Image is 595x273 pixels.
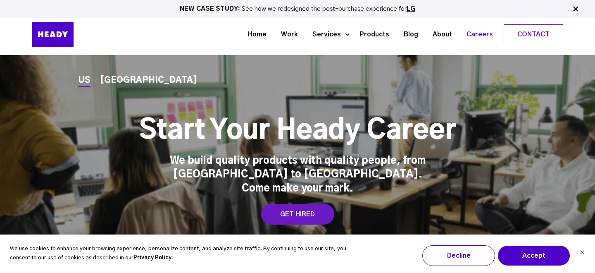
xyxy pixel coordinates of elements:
a: LG [407,6,415,12]
div: We build quality products with quality people, from [GEOGRAPHIC_DATA] to [GEOGRAPHIC_DATA]. Come ... [169,154,426,196]
img: Heady_Logo_Web-01 (1) [32,22,74,47]
button: Decline [422,245,495,266]
div: Navigation Menu [94,24,563,44]
h1: Start Your Heady Career [139,115,456,148]
a: Services [302,27,345,42]
a: Work [271,27,302,42]
a: [GEOGRAPHIC_DATA] [100,76,197,85]
a: GET HIRED [261,204,334,225]
a: Home [238,27,271,42]
a: About [422,27,456,42]
strong: NEW CASE STUDY: [180,6,242,12]
button: Accept [497,245,570,266]
img: Close Bar [571,5,580,13]
p: See how we redesigned the post-purchase experience for [4,6,591,12]
a: Blog [393,27,422,42]
button: Dismiss cookie banner [580,249,585,258]
p: We use cookies to enhance your browsing experience, personalize content, and analyze site traffic... [10,244,347,263]
a: Contact [504,25,563,44]
a: Products [349,27,393,42]
a: US [79,76,90,85]
a: Careers [456,27,497,42]
a: Privacy Policy [133,254,171,263]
